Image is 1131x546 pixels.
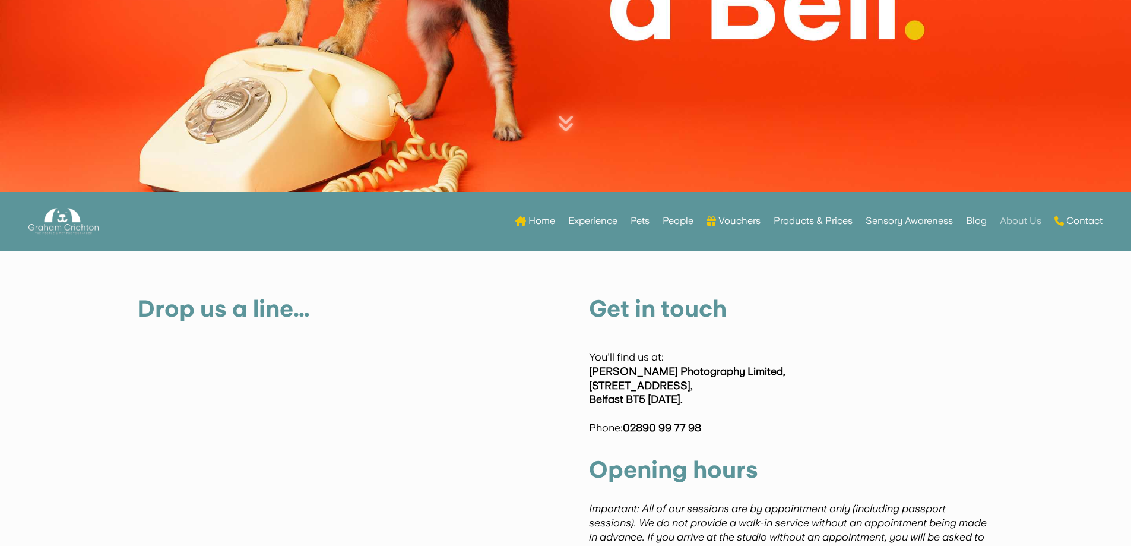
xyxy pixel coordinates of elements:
h2: Drop us a line… [137,297,542,326]
a: Blog [966,198,987,244]
p: You’ll find us at: Phone: [589,350,994,435]
h2: Opening hours [589,458,994,487]
a: Contact [1054,198,1103,244]
a: Vouchers [707,198,761,244]
a: People [663,198,693,244]
a: Products & Prices [774,198,853,244]
strong: 02890 99 77 98 [623,421,701,434]
a: Experience [568,198,617,244]
img: Graham Crichton Photography Logo - Graham Crichton - Belfast Family & Pet Photography Studio [28,205,99,238]
a: Pets [631,198,650,244]
h2: Get in touch [589,297,994,326]
strong: [PERSON_NAME] Photography Limited, [STREET_ADDRESS], Belfast BT5 [DATE]. [589,365,785,406]
a: Home [515,198,555,244]
a: Sensory Awareness [866,198,953,244]
a: About Us [1000,198,1041,244]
